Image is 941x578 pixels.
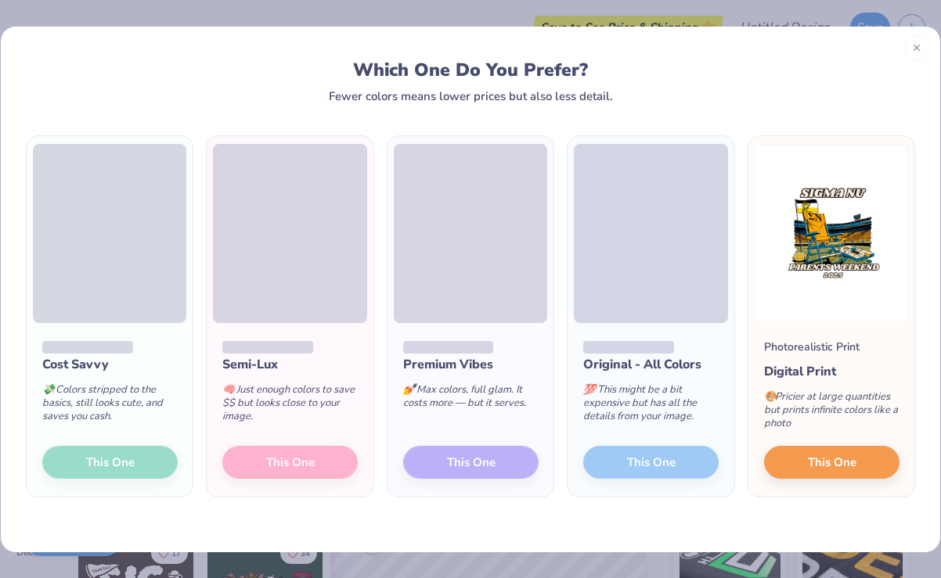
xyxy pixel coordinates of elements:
[222,355,358,374] div: Semi-Lux
[583,374,719,439] div: This might be a bit expensive but has all the details from your image.
[764,446,900,479] button: This One
[403,355,539,374] div: Premium Vibes
[403,382,416,397] span: 💅
[764,381,900,446] div: Pricier at large quantities but prints infinite colors like a photo
[764,390,777,404] span: 🎨
[222,374,358,439] div: Just enough colors to save $$ but looks close to your image.
[44,59,898,81] div: Which One Do You Prefer?
[764,362,900,381] div: Digital Print
[42,355,178,374] div: Cost Savvy
[583,355,719,374] div: Original - All Colors
[329,90,613,102] div: Fewer colors means lower prices but also less detail.
[755,144,908,323] img: Photorealistic preview
[764,339,860,355] div: Photorealistic Print
[42,374,178,439] div: Colors stripped to the basics, still looks cute, and saves you cash.
[807,453,856,471] span: This One
[222,382,235,397] span: 🧠
[583,382,596,397] span: 💯
[403,374,539,425] div: Max colors, full glam. It costs more — but it serves.
[42,382,55,397] span: 💸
